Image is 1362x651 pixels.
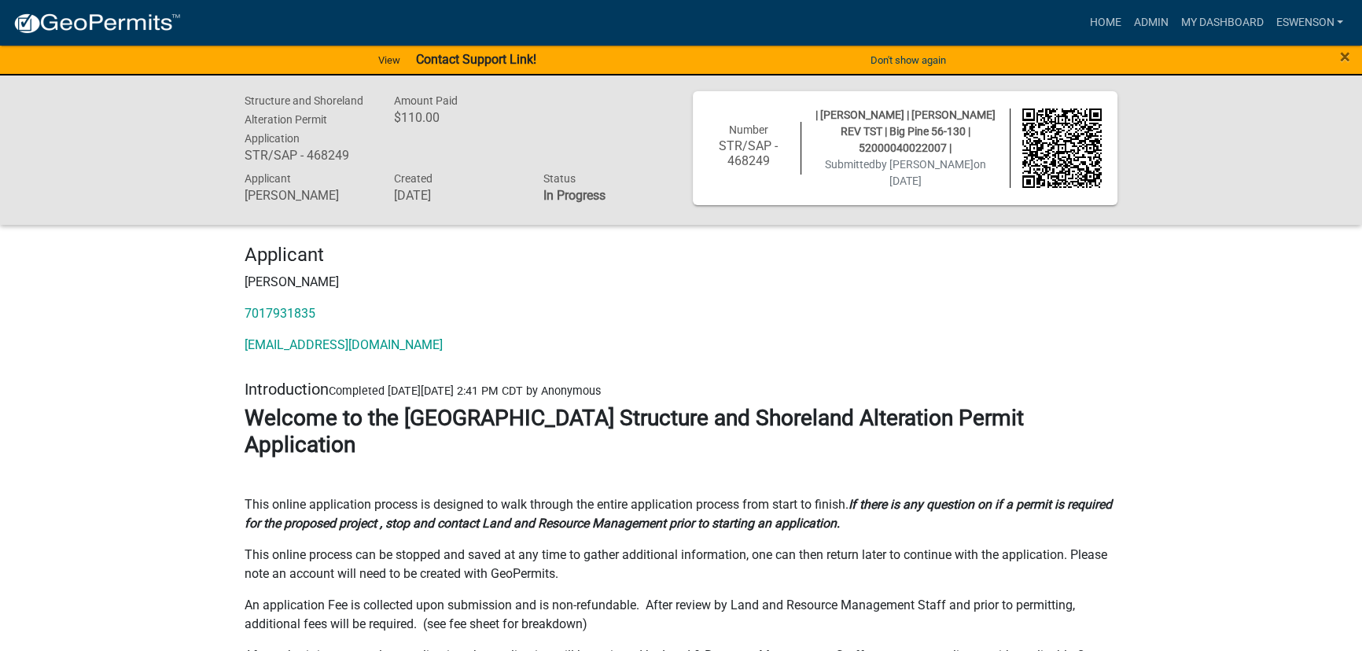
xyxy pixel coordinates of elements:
span: by [PERSON_NAME] [875,158,974,171]
span: Structure and Shoreland Alteration Permit Application [245,94,363,145]
strong: Welcome to the [GEOGRAPHIC_DATA] Structure and Shoreland Alteration Permit Application [245,405,1024,458]
span: Completed [DATE][DATE] 2:41 PM CDT by Anonymous [329,384,601,398]
span: × [1340,46,1350,68]
button: Close [1340,47,1350,66]
strong: In Progress [543,188,606,203]
h6: STR/SAP - 468249 [245,148,370,163]
span: Status [543,172,576,185]
a: eswenson [1269,8,1349,38]
span: Applicant [245,172,291,185]
span: | [PERSON_NAME] | [PERSON_NAME] REV TST | Big Pine 56-130 | 52000040022007 | [815,108,996,154]
p: This online application process is designed to walk through the entire application process from s... [245,495,1117,533]
a: [EMAIL_ADDRESS][DOMAIN_NAME] [245,337,443,352]
img: QR code [1022,108,1102,189]
button: Don't show again [864,47,952,73]
h6: [PERSON_NAME] [245,188,370,203]
h4: Applicant [245,244,1117,267]
span: Number [729,123,768,136]
strong: Contact Support Link! [416,52,536,67]
a: Home [1083,8,1127,38]
a: My Dashboard [1174,8,1269,38]
a: Admin [1127,8,1174,38]
h6: [DATE] [394,188,520,203]
p: An application Fee is collected upon submission and is non-refundable. After review by Land and R... [245,596,1117,634]
p: This online process can be stopped and saved at any time to gather additional information, one ca... [245,546,1117,583]
h6: $110.00 [394,110,520,125]
a: 7017931835 [245,306,315,321]
h6: STR/SAP - 468249 [709,138,789,168]
a: View [372,47,407,73]
span: Created [394,172,433,185]
p: [PERSON_NAME] [245,273,1117,292]
span: Amount Paid [394,94,458,107]
span: Submitted on [DATE] [825,158,986,187]
h5: Introduction [245,380,1117,399]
